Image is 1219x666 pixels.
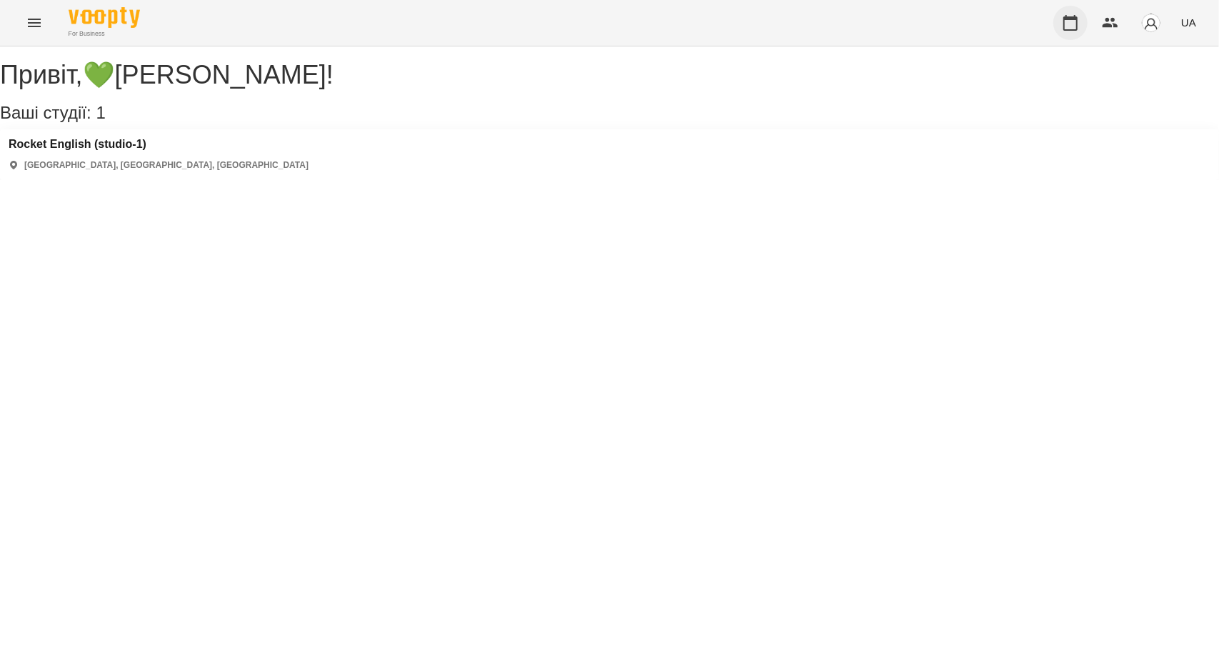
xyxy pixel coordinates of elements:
[1141,13,1161,33] img: avatar_s.png
[17,6,51,40] button: Menu
[9,138,308,151] a: Rocket English (studio-1)
[69,7,140,28] img: Voopty Logo
[1175,9,1202,36] button: UA
[96,103,105,122] span: 1
[69,29,140,39] span: For Business
[24,159,308,172] p: [GEOGRAPHIC_DATA], [GEOGRAPHIC_DATA], [GEOGRAPHIC_DATA]
[1181,15,1196,30] span: UA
